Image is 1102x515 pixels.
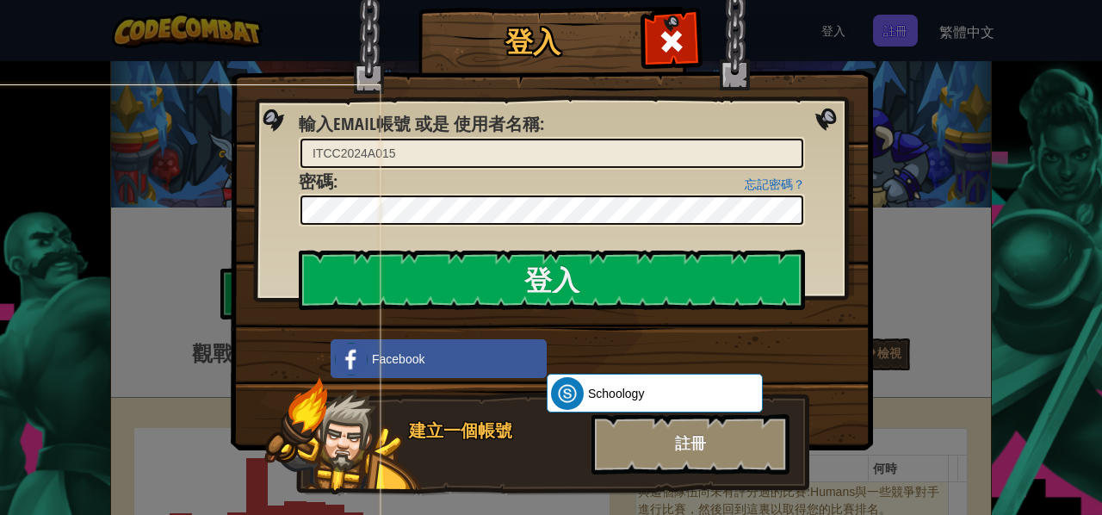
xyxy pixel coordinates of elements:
span: 密碼 [299,170,333,193]
input: 登入 [299,250,805,310]
img: schoology.png [551,377,584,410]
span: Schoology [588,385,644,402]
label: : [299,112,544,137]
iframe: Sign in with Google Button [538,338,744,375]
span: 輸入Email帳號 或是 使用者名稱 [299,112,540,135]
img: facebook_small.png [335,343,368,375]
a: 忘記密碼？ [745,177,805,191]
div: 註冊 [591,414,789,475]
h1: 登入 [423,27,642,57]
label: : [299,170,337,195]
div: 建立一個帳號 [409,419,581,444]
span: Facebook [372,351,424,368]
